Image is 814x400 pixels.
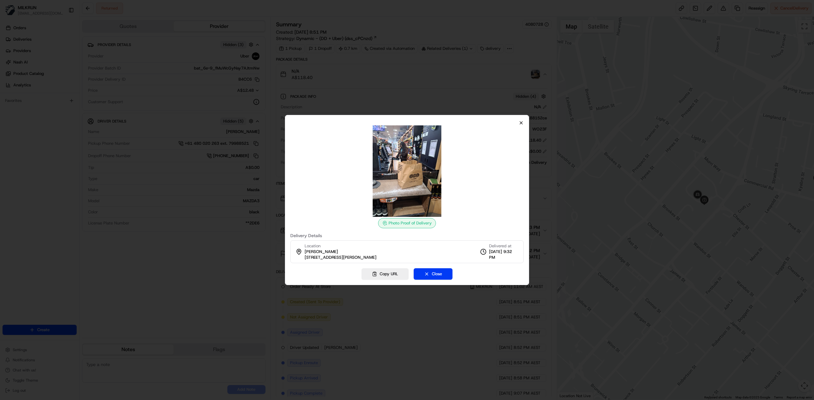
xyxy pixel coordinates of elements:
[361,125,453,217] img: photo_proof_of_delivery image
[362,268,409,280] button: Copy URL
[489,249,518,260] span: [DATE] 9:32 PM
[290,233,524,238] label: Delivery Details
[414,268,452,280] button: Close
[305,243,321,249] span: Location
[305,249,338,255] span: [PERSON_NAME]
[378,218,436,228] div: Photo Proof of Delivery
[489,243,518,249] span: Delivered at
[305,255,376,260] span: [STREET_ADDRESS][PERSON_NAME]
